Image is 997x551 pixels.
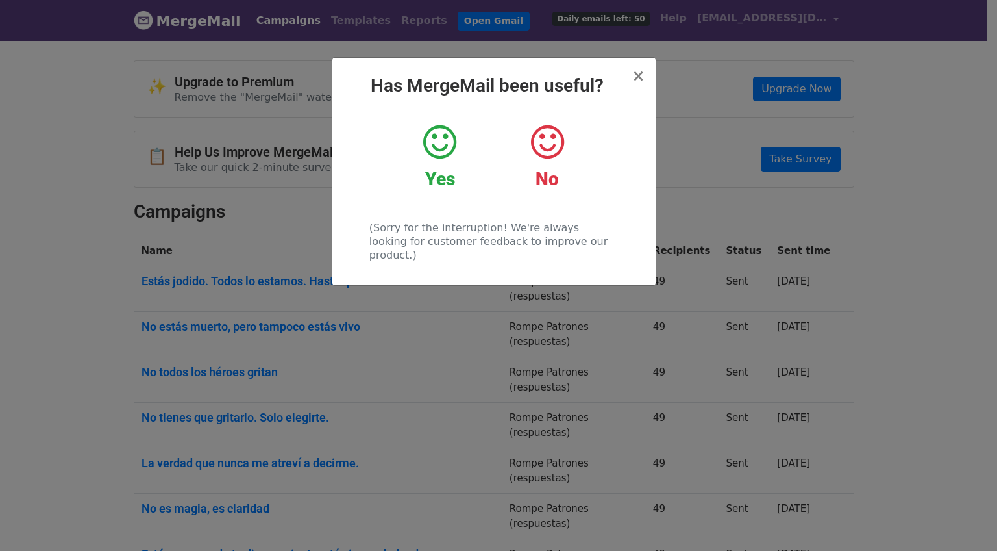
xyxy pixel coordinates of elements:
h2: Has MergeMail been useful? [343,75,645,97]
p: (Sorry for the interruption! We're always looking for customer feedback to improve our product.) [369,221,618,262]
strong: No [535,168,559,190]
button: Close [632,68,645,84]
a: No [503,123,591,190]
a: Yes [396,123,484,190]
span: × [632,67,645,85]
strong: Yes [425,168,455,190]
